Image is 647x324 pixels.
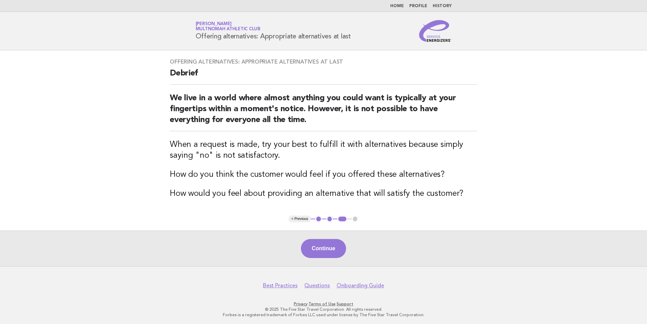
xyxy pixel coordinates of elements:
[170,188,477,199] h3: How would you feel about providing an alternative that will satisfy the customer?
[304,282,330,289] a: Questions
[170,58,477,65] h3: Offering alternatives: Appropriate alternatives at last
[196,22,260,31] a: [PERSON_NAME]Multnomah Athletic Club
[326,216,333,222] button: 2
[390,4,404,8] a: Home
[409,4,427,8] a: Profile
[419,20,452,42] img: Service Energizers
[315,216,322,222] button: 1
[116,301,532,307] p: · ·
[170,93,477,131] h2: We live in a world where almost anything you could want is typically at your fingertips within a ...
[433,4,452,8] a: History
[196,22,351,40] h1: Offering alternatives: Appropriate alternatives at last
[294,302,307,306] a: Privacy
[170,169,477,180] h3: How do you think the customer would feel if you offered these alternatives?
[337,282,384,289] a: Onboarding Guide
[196,27,260,32] span: Multnomah Athletic Club
[337,216,347,222] button: 3
[289,216,311,222] button: < Previous
[301,239,346,258] button: Continue
[170,68,477,85] h2: Debrief
[116,312,532,318] p: Forbes is a registered trademark of Forbes LLC used under license by The Five Star Travel Corpora...
[170,139,477,161] h3: When a request is made, try your best to fulfill it with alternatives because simply saying "no" ...
[263,282,298,289] a: Best Practices
[308,302,336,306] a: Terms of Use
[116,307,532,312] p: © 2025 The Five Star Travel Corporation. All rights reserved.
[337,302,353,306] a: Support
